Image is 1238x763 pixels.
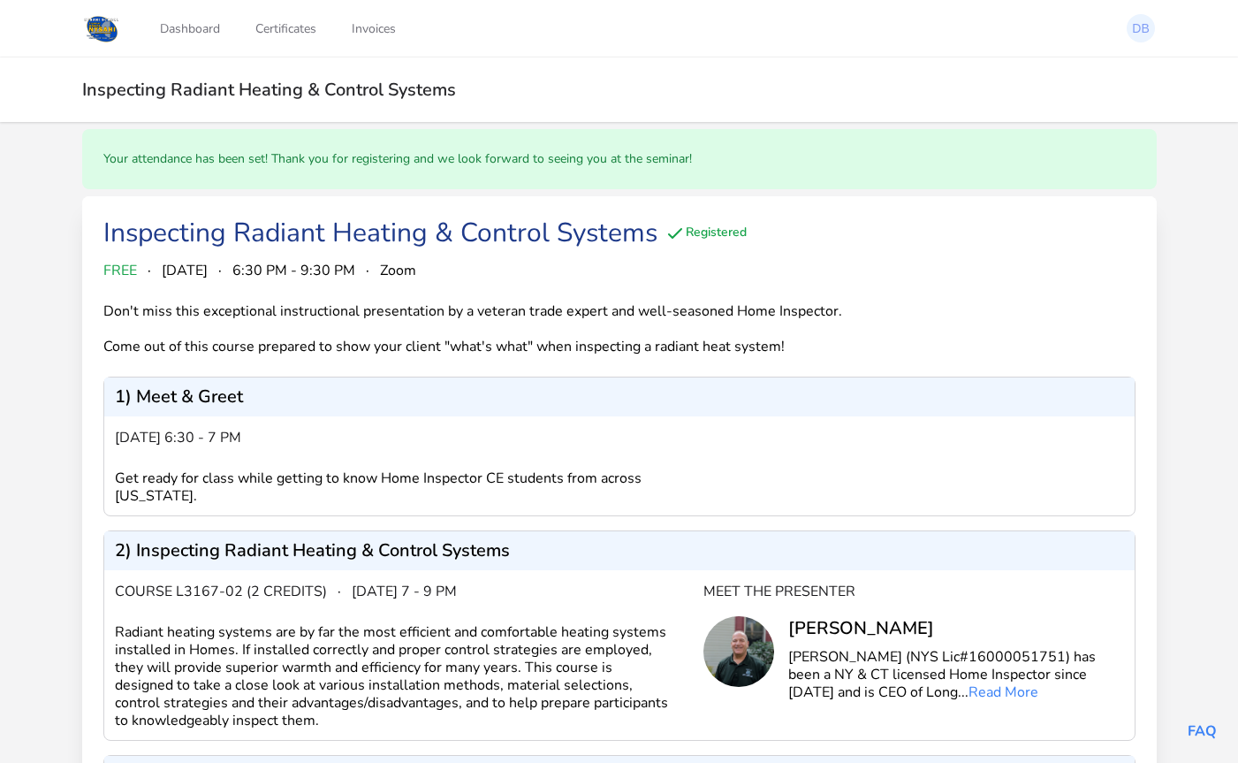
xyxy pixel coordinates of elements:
span: · [148,260,151,281]
div: Meet the Presenter [703,581,1124,602]
div: Inspecting Radiant Heating & Control Systems [103,217,657,249]
span: · [338,581,341,602]
div: Registered [665,223,747,244]
span: FREE [103,260,137,281]
a: Read More [968,683,1038,702]
div: [PERSON_NAME] [788,616,1124,641]
p: 1) Meet & Greet [115,388,243,406]
span: [DATE] [162,260,208,281]
span: Course L3167-02 (2 credits) [115,581,327,602]
div: Get ready for class while getting to know Home Inspector CE students from across [US_STATE]. [115,469,703,505]
span: · [218,260,222,281]
div: Radiant heating systems are by far the most efficient and comfortable heating systems installed i... [115,623,703,729]
span: [DATE] 7 - 9 pm [352,581,457,602]
div: Your attendance has been set! Thank you for registering and we look forward to seeing you at the ... [82,129,1157,189]
img: Chris Long [703,616,774,687]
a: FAQ [1188,721,1217,741]
span: [DATE] 6:30 - 7 pm [115,427,241,448]
span: 6:30 PM - 9:30 PM [232,260,355,281]
span: · [366,260,369,281]
h2: Inspecting Radiant Heating & Control Systems [82,79,1157,101]
p: [PERSON_NAME] (NYS Lic#16000051751) has been a NY & CT licensed Home Inspector since [DATE] and i... [788,648,1124,701]
span: Zoom [380,260,416,281]
img: Daniel Bartels [1127,14,1155,42]
div: Don't miss this exceptional instructional presentation by a veteran trade expert and well-seasone... [103,302,877,355]
img: Logo [82,12,122,44]
p: 2) Inspecting Radiant Heating & Control Systems [115,542,510,560]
